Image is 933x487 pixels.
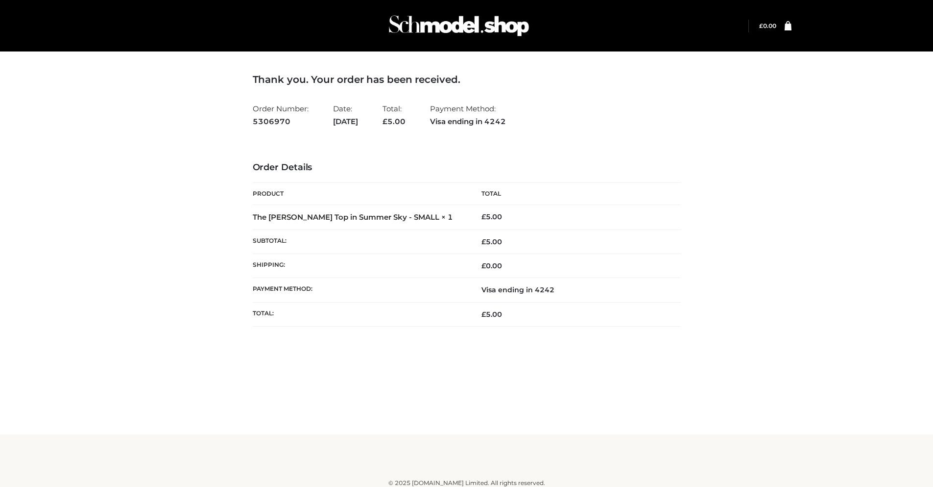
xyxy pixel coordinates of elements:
[467,278,681,302] td: Visa ending in 4242
[253,183,467,205] th: Product
[481,261,486,270] span: £
[441,212,453,222] strong: × 1
[253,302,467,326] th: Total:
[383,117,406,126] span: 5.00
[253,278,467,302] th: Payment method:
[481,212,486,221] span: £
[253,230,467,254] th: Subtotal:
[481,310,486,319] span: £
[253,212,439,222] a: The [PERSON_NAME] Top in Summer Sky - SMALL
[385,6,532,45] img: Schmodel Admin 964
[481,261,502,270] bdi: 0.00
[383,100,406,130] li: Total:
[430,115,506,128] strong: Visa ending in 4242
[430,100,506,130] li: Payment Method:
[333,100,358,130] li: Date:
[253,115,309,128] strong: 5306970
[253,100,309,130] li: Order Number:
[481,237,502,246] span: 5.00
[333,115,358,128] strong: [DATE]
[383,117,387,126] span: £
[759,22,776,29] a: £0.00
[759,22,776,29] bdi: 0.00
[253,162,681,173] h3: Order Details
[253,254,467,278] th: Shipping:
[481,310,502,319] span: 5.00
[481,212,502,221] bdi: 5.00
[253,74,681,85] h3: Thank you. Your order has been received.
[481,237,486,246] span: £
[467,183,681,205] th: Total
[759,22,763,29] span: £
